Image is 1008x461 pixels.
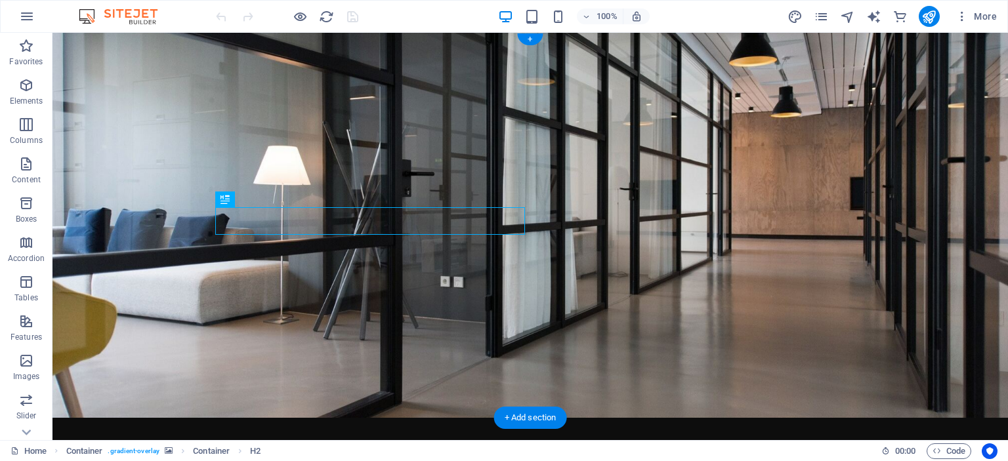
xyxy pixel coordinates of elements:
[16,214,37,224] p: Boxes
[10,332,42,342] p: Features
[66,443,261,459] nav: breadcrumb
[895,443,915,459] span: 00 00
[866,9,882,24] button: text_generator
[814,9,829,24] button: pages
[12,174,41,185] p: Content
[933,443,965,459] span: Code
[108,443,159,459] span: . gradient-overlay
[494,407,567,429] div: + Add section
[319,9,334,24] i: Reload page
[14,292,38,303] p: Tables
[13,371,40,382] p: Images
[892,9,908,24] button: commerce
[982,443,997,459] button: Usercentrics
[165,447,173,454] i: This element contains a background
[840,9,856,24] button: navigator
[927,443,971,459] button: Code
[8,253,45,264] p: Accordion
[950,6,1002,27] button: More
[16,411,37,421] p: Slider
[840,9,855,24] i: Navigator
[904,446,906,456] span: :
[866,9,881,24] i: AI Writer
[577,9,623,24] button: 100%
[250,443,261,459] span: Click to select. Double-click to edit
[955,10,997,23] span: More
[292,9,308,24] button: Click here to leave preview mode and continue editing
[631,10,642,22] i: On resize automatically adjust zoom level to fit chosen device.
[597,9,618,24] h6: 100%
[787,9,803,24] i: Design (Ctrl+Alt+Y)
[9,56,43,67] p: Favorites
[10,135,43,146] p: Columns
[75,9,174,24] img: Editor Logo
[892,9,908,24] i: Commerce
[66,443,103,459] span: Click to select. Double-click to edit
[318,9,334,24] button: reload
[814,9,829,24] i: Pages (Ctrl+Alt+S)
[921,9,936,24] i: Publish
[10,96,43,106] p: Elements
[787,9,803,24] button: design
[10,443,47,459] a: Click to cancel selection. Double-click to open Pages
[193,443,230,459] span: Click to select. Double-click to edit
[919,6,940,27] button: publish
[517,33,543,45] div: +
[881,443,916,459] h6: Session time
